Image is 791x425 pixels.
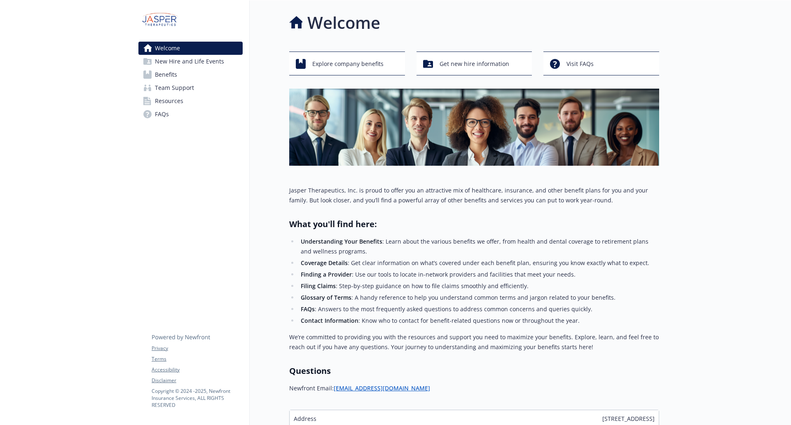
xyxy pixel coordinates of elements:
[301,305,315,313] strong: FAQs
[298,281,659,291] li: : Step-by-step guidance on how to file claims smoothly and efficiently.
[289,332,659,352] p: We’re committed to providing you with the resources and support you need to maximize your benefit...
[301,237,382,245] strong: Understanding Your Benefits
[312,56,384,72] span: Explore company benefits
[155,81,194,94] span: Team Support
[138,42,243,55] a: Welcome
[155,42,180,55] span: Welcome
[543,52,659,75] button: Visit FAQs
[307,10,380,35] h1: Welcome
[155,94,183,108] span: Resources
[440,56,509,72] span: Get new hire information
[301,317,358,324] strong: Contact Information
[294,414,316,423] span: Address
[155,68,177,81] span: Benefits
[566,56,594,72] span: Visit FAQs
[289,185,659,205] p: Jasper Therapeutics, Inc. is proud to offer you an attractive mix of healthcare, insurance, and o...
[298,258,659,268] li: : Get clear information on what’s covered under each benefit plan, ensuring you know exactly what...
[301,259,348,267] strong: Coverage Details
[152,355,242,363] a: Terms
[289,52,405,75] button: Explore company benefits
[155,55,224,68] span: New Hire and Life Events
[138,108,243,121] a: FAQs
[298,237,659,256] li: : Learn about the various benefits we offer, from health and dental coverage to retirement plans ...
[152,387,242,409] p: Copyright © 2024 - 2025 , Newfront Insurance Services, ALL RIGHTS RESERVED
[155,108,169,121] span: FAQs
[289,218,659,230] h2: What you'll find here:
[289,365,659,377] h2: Questions
[138,81,243,94] a: Team Support
[334,384,430,392] a: [EMAIL_ADDRESS][DOMAIN_NAME]
[417,52,532,75] button: Get new hire information
[298,316,659,326] li: : Know who to contact for benefit-related questions now or throughout the year.
[289,383,659,393] p: Newfront Email:
[152,377,242,384] a: Disclaimer
[301,270,352,278] strong: Finding a Provider
[298,304,659,314] li: : Answers to the most frequently asked questions to address common concerns and queries quickly.
[138,94,243,108] a: Resources
[301,294,351,301] strong: Glossary of Terms
[602,414,655,423] span: [STREET_ADDRESS]
[138,68,243,81] a: Benefits
[301,282,336,290] strong: Filing Claims
[289,89,659,166] img: overview page banner
[138,55,243,68] a: New Hire and Life Events
[152,366,242,373] a: Accessibility
[152,345,242,352] a: Privacy
[298,293,659,303] li: : A handy reference to help you understand common terms and jargon related to your benefits.
[298,270,659,279] li: : Use our tools to locate in-network providers and facilities that meet your needs.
